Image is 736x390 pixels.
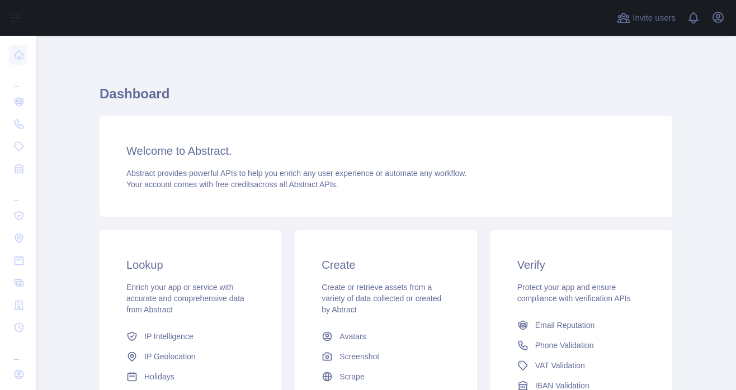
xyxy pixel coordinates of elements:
h3: Create [322,257,450,273]
h3: Lookup [126,257,254,273]
span: Phone Validation [535,340,594,351]
span: Your account comes with across all Abstract APIs. [126,180,338,189]
div: ... [9,67,27,89]
span: Holidays [144,371,174,382]
span: IP Intelligence [144,331,194,342]
a: IP Geolocation [122,346,259,367]
a: VAT Validation [513,355,650,375]
h3: Welcome to Abstract. [126,143,645,159]
span: Abstract provides powerful APIs to help you enrich any user experience or automate any workflow. [126,169,467,178]
span: Avatars [339,331,366,342]
button: Invite users [615,9,678,27]
a: Screenshot [317,346,454,367]
a: Phone Validation [513,335,650,355]
a: Scrape [317,367,454,387]
h1: Dashboard [100,85,672,112]
span: Create or retrieve assets from a variety of data collected or created by Abtract [322,283,441,314]
span: Email Reputation [535,320,595,331]
a: Avatars [317,326,454,346]
a: Holidays [122,367,259,387]
span: VAT Validation [535,360,585,371]
span: IP Geolocation [144,351,196,362]
span: Invite users [633,12,676,25]
span: free credits [215,180,254,189]
div: ... [9,340,27,362]
span: Screenshot [339,351,379,362]
span: Protect your app and ensure compliance with verification APIs [517,283,631,303]
a: Email Reputation [513,315,650,335]
a: IP Intelligence [122,326,259,346]
div: ... [9,181,27,203]
h3: Verify [517,257,645,273]
span: Scrape [339,371,364,382]
span: Enrich your app or service with accurate and comprehensive data from Abstract [126,283,244,314]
